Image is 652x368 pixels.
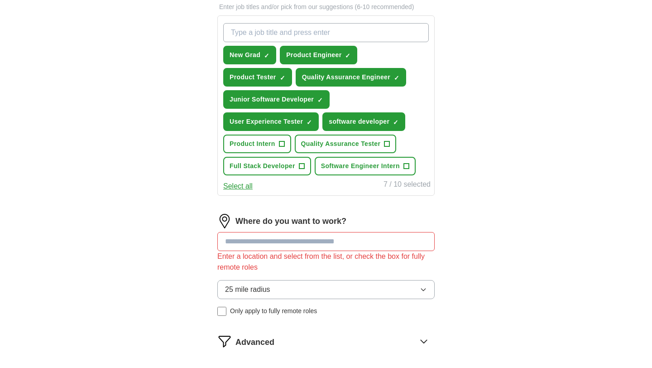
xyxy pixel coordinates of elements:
button: Quality Assurance Tester [295,135,397,153]
button: User Experience Tester✓ [223,112,319,131]
span: 25 mile radius [225,284,270,295]
button: New Grad✓ [223,46,276,64]
span: Software Engineer Intern [321,161,400,171]
label: Where do you want to work? [235,215,346,228]
button: software developer✓ [322,112,405,131]
p: Enter job titles and/or pick from our suggestions (6-10 recommended) [217,2,435,12]
button: Quality Assurance Engineer✓ [296,68,406,87]
button: Full Stack Developer [223,157,311,175]
button: Select all [223,181,253,192]
span: ✓ [394,74,399,82]
span: New Grad [230,50,260,60]
span: Full Stack Developer [230,161,295,171]
span: ✓ [317,97,323,104]
div: Enter a location and select from the list, or check the box for fully remote roles [217,251,435,273]
button: Software Engineer Intern [315,157,416,175]
span: ✓ [264,52,269,59]
span: Only apply to fully remote roles [230,306,317,316]
span: User Experience Tester [230,117,303,126]
span: ✓ [393,119,398,126]
span: Quality Assurance Engineer [302,73,390,82]
button: Product Engineer✓ [280,46,357,64]
span: software developer [329,117,389,126]
span: Advanced [235,336,274,349]
span: ✓ [280,74,285,82]
span: Product Tester [230,73,276,82]
button: Product Intern [223,135,291,153]
img: location.png [217,214,232,228]
img: filter [217,334,232,349]
span: Product Intern [230,139,275,149]
button: 25 mile radius [217,280,435,299]
span: Product Engineer [286,50,341,60]
span: Quality Assurance Tester [301,139,381,149]
span: Junior Software Developer [230,95,314,104]
div: 7 / 10 selected [384,179,431,192]
span: ✓ [345,52,350,59]
button: Product Tester✓ [223,68,292,87]
span: ✓ [307,119,312,126]
input: Only apply to fully remote roles [217,307,226,316]
input: Type a job title and press enter [223,23,429,42]
button: Junior Software Developer✓ [223,90,330,109]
